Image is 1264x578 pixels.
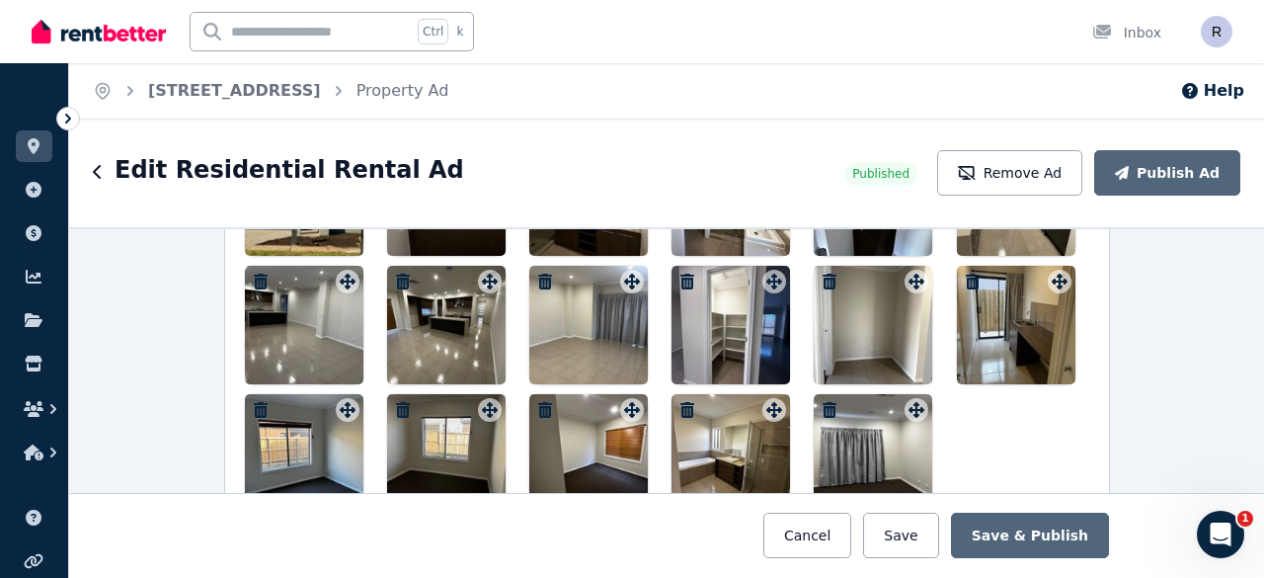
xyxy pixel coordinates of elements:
[951,513,1109,558] button: Save & Publish
[763,513,851,558] button: Cancel
[1092,23,1161,42] div: Inbox
[148,81,321,100] a: [STREET_ADDRESS]
[115,154,464,186] h1: Edit Residential Rental Ad
[852,166,909,182] span: Published
[1094,150,1240,196] button: Publish Ad
[418,19,448,44] span: Ctrl
[863,513,938,558] button: Save
[937,150,1082,196] button: Remove Ad
[456,24,463,40] span: k
[69,63,472,119] nav: Breadcrumb
[1180,79,1244,103] button: Help
[32,17,166,46] img: RentBetter
[1201,16,1232,47] img: rownal@yahoo.com.au
[356,81,449,100] a: Property Ad
[1197,511,1244,558] iframe: Intercom live chat
[1237,511,1253,527] span: 1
